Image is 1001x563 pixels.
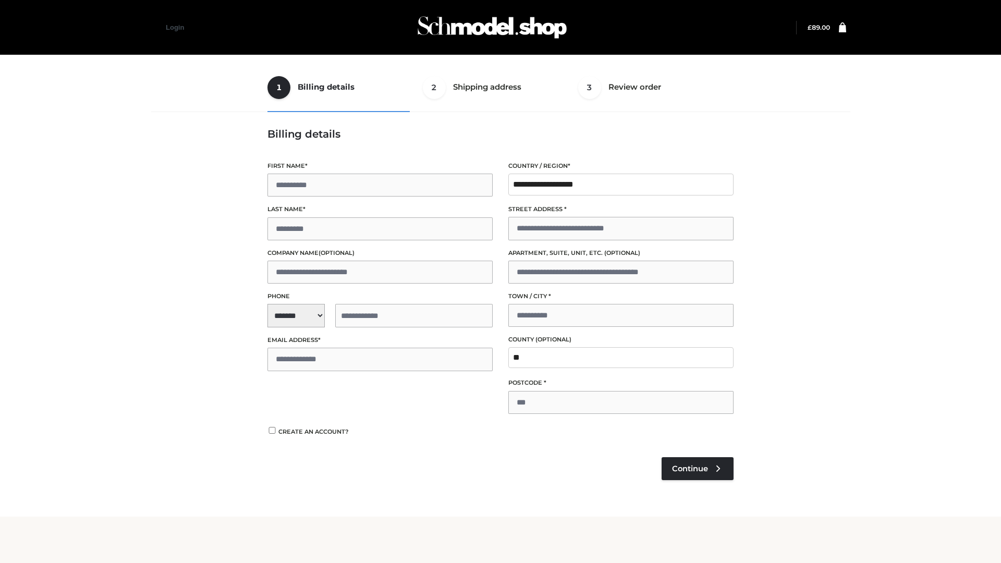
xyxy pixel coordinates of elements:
[508,335,734,345] label: County
[278,428,349,435] span: Create an account?
[808,23,812,31] span: £
[267,427,277,434] input: Create an account?
[604,249,640,256] span: (optional)
[414,7,570,48] img: Schmodel Admin 964
[267,335,493,345] label: Email address
[267,291,493,301] label: Phone
[808,23,830,31] a: £89.00
[166,23,184,31] a: Login
[319,249,355,256] span: (optional)
[267,128,734,140] h3: Billing details
[662,457,734,480] a: Continue
[672,464,708,473] span: Continue
[508,291,734,301] label: Town / City
[535,336,571,343] span: (optional)
[267,204,493,214] label: Last name
[508,378,734,388] label: Postcode
[267,248,493,258] label: Company name
[808,23,830,31] bdi: 89.00
[267,161,493,171] label: First name
[508,161,734,171] label: Country / Region
[508,204,734,214] label: Street address
[508,248,734,258] label: Apartment, suite, unit, etc.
